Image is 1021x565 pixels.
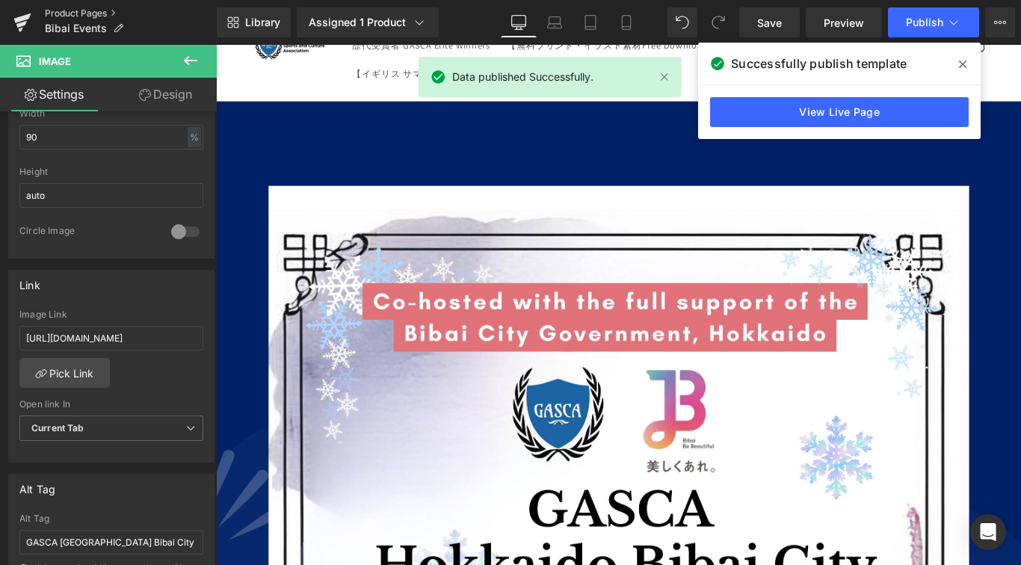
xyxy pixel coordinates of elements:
[806,7,882,37] a: Preview
[19,183,203,208] input: auto
[245,16,280,29] span: Library
[217,7,291,37] a: New Library
[188,127,201,147] div: %
[608,7,644,37] a: Mobile
[19,167,203,177] div: Height
[19,530,203,555] input: Your alt tags go here
[144,16,395,48] a: 【イギリス サマーキャンプ】XUK Camps [DATE]
[19,513,203,524] div: Alt Tag
[19,225,156,241] div: Circle Image
[19,399,203,410] div: Open link In
[19,271,40,291] div: Link
[309,15,427,30] div: Assigned 1 Product
[710,97,969,127] a: View Live Page
[452,69,593,85] span: Data published Successfully.
[19,108,203,119] div: Width
[19,358,110,388] a: Pick Link
[824,15,864,31] span: Preview
[19,309,203,320] div: Image Link
[757,15,782,31] span: Save
[111,78,220,111] a: Design
[731,55,907,72] span: Successfully publish template
[39,55,71,67] span: Image
[19,125,203,149] input: auto
[906,16,943,28] span: Publish
[537,7,573,37] a: Laptop
[153,25,386,39] span: 【イギリス サマーキャンプ】XUK Camps [DATE]
[31,422,84,433] b: Current Tab
[970,514,1006,550] div: Open Intercom Messenger
[703,7,733,37] button: Redo
[45,22,107,34] span: Bibai Events
[19,475,55,495] div: Alt Tag
[45,7,217,19] a: Product Pages
[985,7,1015,37] button: More
[501,7,537,37] a: Desktop
[573,7,608,37] a: Tablet
[667,7,697,37] button: Undo
[888,7,979,37] button: Publish
[19,326,203,351] input: https://your-shop.myshopify.com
